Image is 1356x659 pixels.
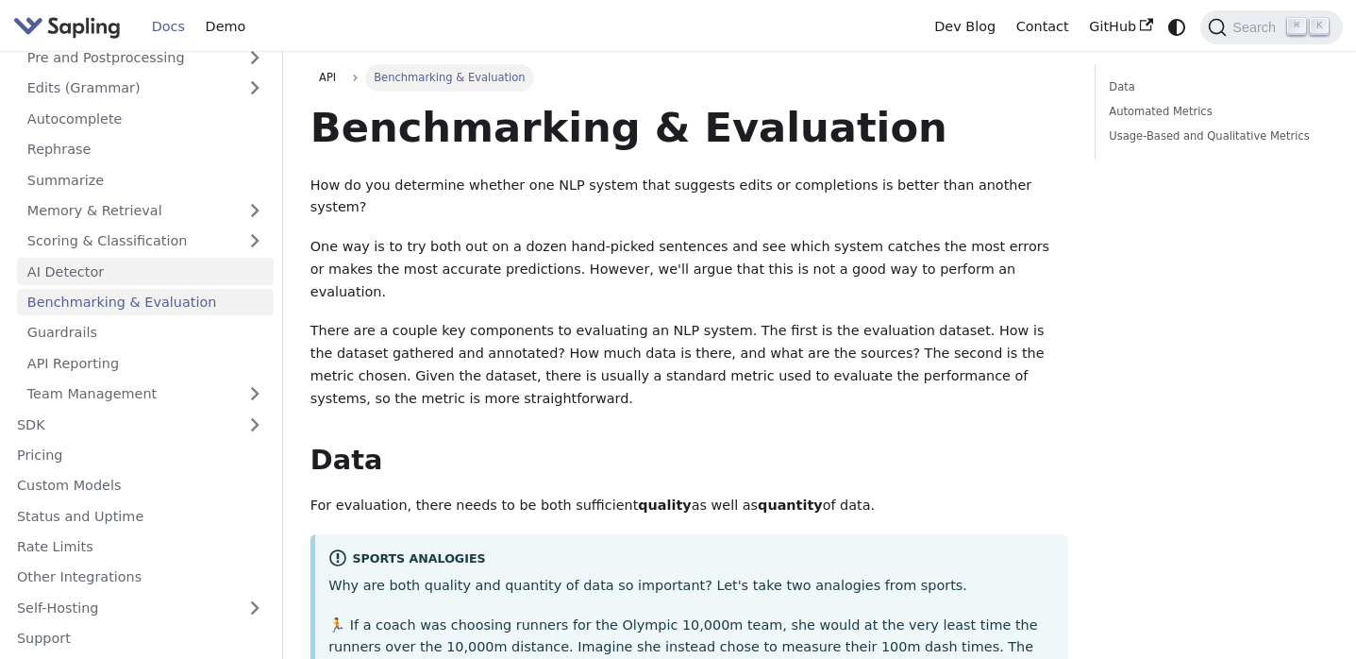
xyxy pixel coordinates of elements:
[1109,78,1322,96] a: Data
[7,502,274,530] a: Status and Uptime
[328,575,1054,598] p: Why are both quality and quantity of data so important? Let's take two analogies from sports.
[13,13,121,41] img: Sapling.ai
[17,197,274,225] a: Memory & Retrieval
[310,236,1067,303] p: One way is to try both out on a dozen hand-picked sentences and see which system catches the most...
[7,442,274,469] a: Pricing
[7,533,274,561] a: Rate Limits
[13,13,127,41] a: Sapling.ai
[17,319,274,346] a: Guardrails
[310,64,1067,91] nav: Breadcrumbs
[17,105,274,132] a: Autocomplete
[1200,10,1342,44] button: Search (Command+K)
[1079,12,1163,42] a: GitHub
[17,44,274,72] a: Pre and Postprocessing
[236,411,274,438] button: Expand sidebar category 'SDK'
[17,258,274,285] a: AI Detector
[638,498,691,513] strong: quality
[1006,12,1080,42] a: Contact
[7,564,274,591] a: Other Integrations
[1310,18,1329,35] kbd: K
[17,228,274,255] a: Scoring & Classification
[17,166,274,194] a: Summarize
[17,380,274,408] a: Team Management
[1109,103,1322,121] a: Automated Metrics
[310,175,1067,220] p: How do you determine whether one NLP system that suggests edits or completions is better than ano...
[310,495,1067,517] p: For evaluation, there needs to be both sufficient as well as of data.
[319,71,336,84] span: API
[1163,13,1191,41] button: Switch between dark and light mode (currently system mode)
[328,549,1054,571] div: Sports Analogies
[310,64,345,91] a: API
[7,594,274,621] a: Self-Hosting
[1109,127,1322,145] a: Usage-Based and Qualitative Metrics
[1227,20,1287,35] span: Search
[17,349,274,377] a: API Reporting
[7,472,274,499] a: Custom Models
[310,444,1067,478] h2: Data
[7,411,236,438] a: SDK
[310,320,1067,410] p: There are a couple key components to evaluating an NLP system. The first is the evaluation datase...
[142,12,195,42] a: Docs
[17,289,274,316] a: Benchmarking & Evaluation
[1287,18,1306,35] kbd: ⌘
[924,12,1005,42] a: Dev Blog
[195,12,256,42] a: Demo
[758,498,823,513] strong: quantity
[17,136,274,163] a: Rephrase
[7,625,274,652] a: Support
[365,64,534,91] span: Benchmarking & Evaluation
[310,102,1067,153] h1: Benchmarking & Evaluation
[17,75,274,102] a: Edits (Grammar)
